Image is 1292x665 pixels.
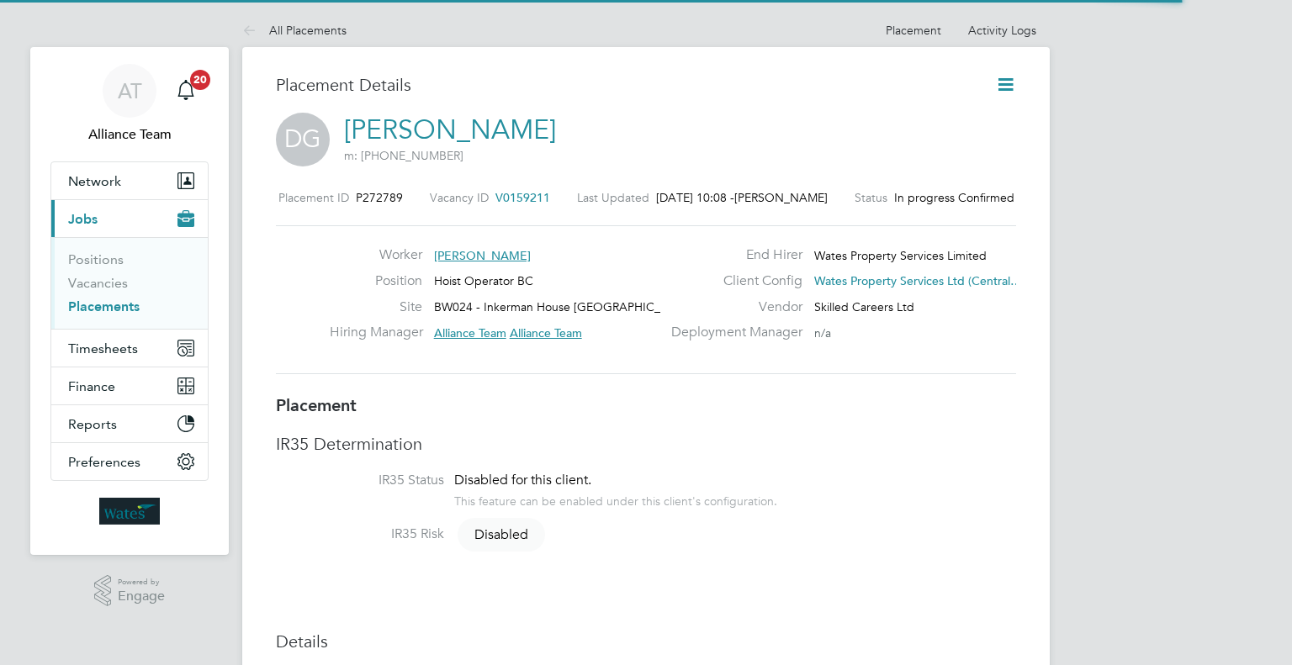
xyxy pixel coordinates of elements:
span: AT [118,80,142,102]
span: Engage [118,589,165,604]
span: Disabled [458,518,545,552]
a: Positions [68,251,124,267]
span: Network [68,173,121,189]
div: Jobs [51,237,208,329]
span: Timesheets [68,340,138,356]
label: Site [330,298,422,316]
nav: Main navigation [30,47,229,555]
a: Go to home page [50,498,209,525]
div: This feature can be enabled under this client's configuration. [454,489,777,509]
a: Powered byEngage [94,575,166,607]
button: Preferences [51,443,208,480]
span: P272789 [356,190,403,205]
h3: IR35 Determination [276,433,1016,455]
label: Hiring Manager [330,324,422,341]
span: V0159211 [495,190,550,205]
label: IR35 Status [276,472,444,489]
span: Disabled for this client. [454,472,591,488]
a: Activity Logs [968,23,1036,38]
h3: Details [276,631,1016,652]
span: [PERSON_NAME] [434,248,531,263]
button: Finance [51,367,208,404]
a: ATAlliance Team [50,64,209,145]
a: Placement [886,23,941,38]
span: Alliance Team [510,325,582,340]
span: BW024 - Inkerman House [GEOGRAPHIC_DATA] (1… [434,299,720,314]
label: Last Updated [577,190,649,205]
label: Placement ID [278,190,349,205]
button: Timesheets [51,330,208,367]
span: In progress [894,190,955,205]
button: Jobs [51,200,208,237]
label: IR35 Risk [276,525,444,543]
span: Hoist Operator BC [434,273,533,288]
span: Finance [68,378,115,394]
span: Powered by [118,575,165,589]
label: Deployment Manager [661,324,802,341]
span: 20 [190,70,210,90]
img: wates-logo-retina.png [99,498,160,525]
button: Reports [51,405,208,442]
span: Confirmed [958,190,1014,205]
span: Wates Property Services Limited [814,248,987,263]
button: Network [51,162,208,199]
span: Wates Property Services Ltd (Central… [814,273,1022,288]
a: Placements [68,298,140,314]
label: Worker [330,246,422,264]
label: Vacancy ID [430,190,489,205]
a: Vacancies [68,275,128,291]
span: Reports [68,416,117,432]
span: [DATE] 10:08 - [656,190,734,205]
span: Preferences [68,454,140,470]
h3: Placement Details [276,74,957,96]
label: Position [330,272,422,290]
a: [PERSON_NAME] [344,113,556,146]
label: Status [855,190,887,205]
label: Client Config [661,272,802,290]
span: Jobs [68,211,98,227]
span: [PERSON_NAME] [734,190,828,205]
label: Vendor [661,298,802,316]
span: DG [276,113,330,166]
b: Placement [276,395,357,415]
a: All Placements [242,23,347,38]
span: Alliance Team [50,124,209,145]
span: Skilled Careers Ltd [814,299,914,314]
span: Alliance Team [434,325,506,340]
label: End Hirer [661,246,802,264]
span: n/a [814,325,831,340]
span: m: [PHONE_NUMBER] [344,148,463,163]
a: 20 [169,64,203,118]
